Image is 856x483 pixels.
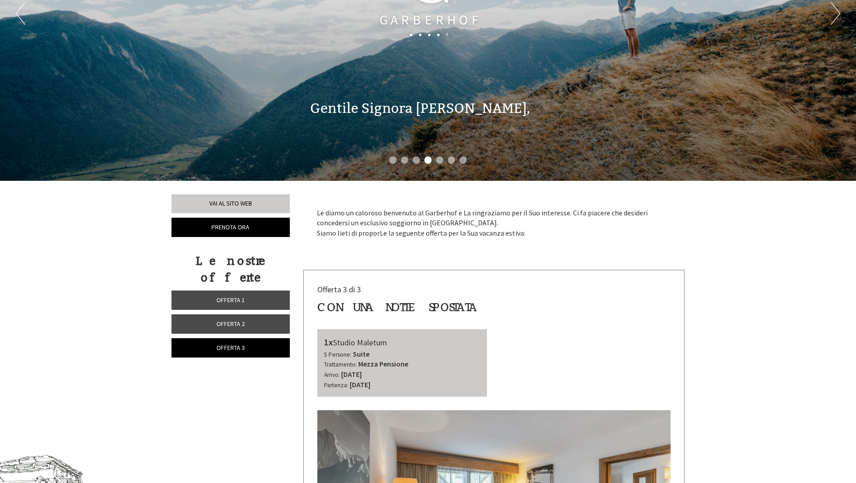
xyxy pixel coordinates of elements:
[341,370,362,379] b: [DATE]
[216,344,245,352] span: Offerta 3
[317,208,671,239] p: Le diamo un caloroso benvenuto al Garberhof e La ringraziamo per il Suo interesse. Ci fa piacere ...
[831,2,840,25] button: Next
[324,336,333,348] b: 1x
[216,320,245,328] span: Offerta 2
[353,349,369,358] b: Suite
[310,101,530,116] h1: Gentile Signora [PERSON_NAME],
[324,371,340,379] small: Arrivo:
[324,336,481,349] div: Studio Maletum
[324,351,351,358] small: 5 Persone:
[317,284,361,295] span: Offerta 3 di 3
[317,299,478,316] div: con una notte spostata
[324,361,357,368] small: Trattamento:
[171,253,290,286] div: Le nostre offerte
[16,2,25,25] button: Previous
[216,296,245,304] span: Offerta 1
[324,381,348,389] small: Partenza:
[171,194,290,213] a: Vai al sito web
[350,380,370,389] b: [DATE]
[171,218,290,237] a: Prenota ora
[358,359,408,368] b: Mezza Pensione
